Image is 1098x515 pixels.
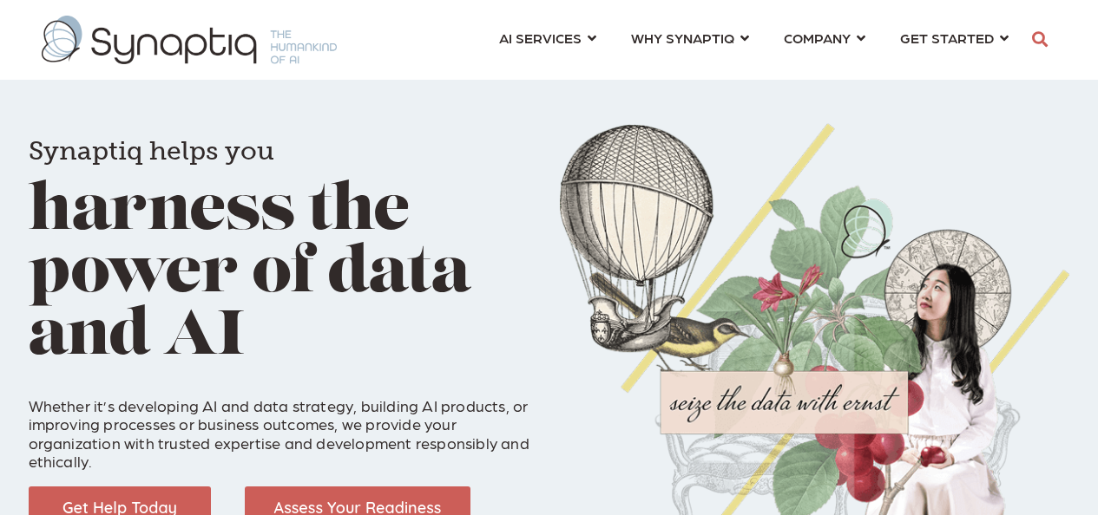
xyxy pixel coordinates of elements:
p: Whether it’s developing AI and data strategy, building AI products, or improving processes or bus... [29,377,538,471]
span: WHY SYNAPTIQ [631,26,734,49]
span: AI SERVICES [499,26,582,49]
span: COMPANY [784,26,851,49]
h1: harness the power of data and AI [29,113,538,369]
span: Synaptiq helps you [29,135,274,166]
a: AI SERVICES [499,22,596,54]
img: synaptiq logo-1 [42,16,337,64]
span: GET STARTED [900,26,994,49]
a: WHY SYNAPTIQ [631,22,749,54]
a: COMPANY [784,22,865,54]
a: GET STARTED [900,22,1009,54]
nav: menu [482,9,1026,71]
